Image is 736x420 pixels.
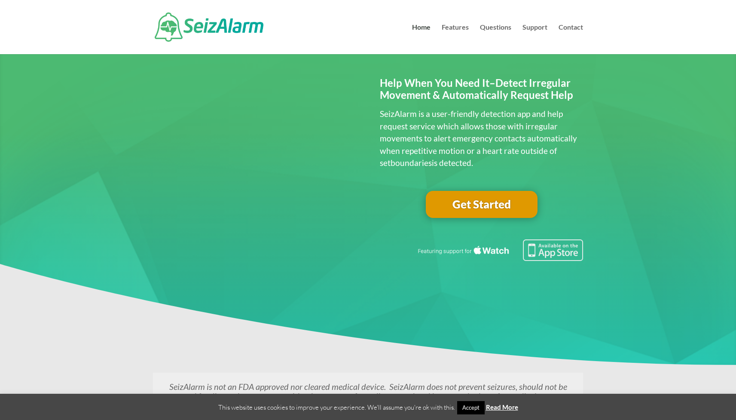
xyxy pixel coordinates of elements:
h2: Help When You Need It–Detect Irregular Movement & Automatically Request Help [380,77,583,106]
a: Get Started [426,191,537,218]
a: Questions [480,24,511,54]
a: Featuring seizure detection support for the Apple Watch [416,253,583,263]
span: boundaries [391,158,432,168]
a: Accept [457,401,485,414]
img: SeizAlarm [155,12,263,42]
a: Support [522,24,547,54]
a: Read More [486,403,518,411]
img: Seizure detection available in the Apple App Store. [416,239,583,261]
p: SeizAlarm is a user-friendly detection app and help request service which allows those with irreg... [380,108,583,169]
a: Home [412,24,431,54]
a: Contact [559,24,583,54]
a: Features [442,24,469,54]
em: SeizAlarm is not an FDA approved nor cleared medical device. SeizAlarm does not prevent seizures,... [169,381,567,411]
span: This website uses cookies to improve your experience. We'll assume you're ok with this. [218,403,518,411]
